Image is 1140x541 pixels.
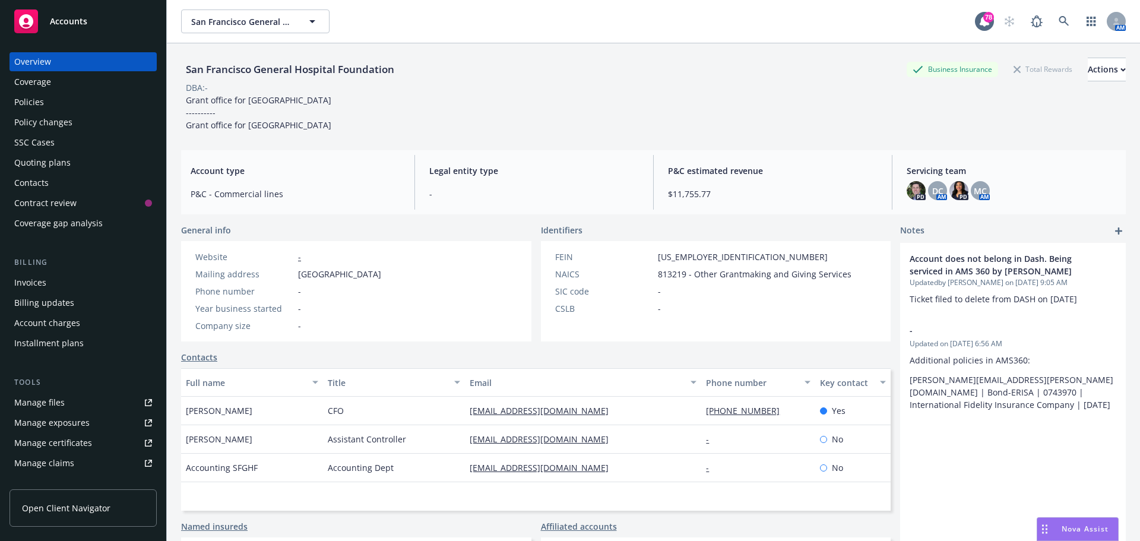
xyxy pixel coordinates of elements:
a: Report a Bug [1025,10,1049,33]
div: Account charges [14,314,80,333]
button: Phone number [701,368,815,397]
a: Manage certificates [9,434,157,453]
div: -Updated on [DATE] 6:56 AMAdditional policies in AMS360:[PERSON_NAME][EMAIL_ADDRESS][PERSON_NAME]... [900,315,1126,420]
button: Actions [1088,58,1126,81]
span: Nova Assist [1062,524,1109,534]
span: [US_EMPLOYER_IDENTIFICATION_NUMBER] [658,251,828,263]
div: Phone number [706,377,797,389]
div: CSLB [555,302,653,315]
a: SSC Cases [9,133,157,152]
img: photo [949,181,968,200]
a: Quoting plans [9,153,157,172]
p: Additional policies in AMS360: [910,354,1116,366]
a: Named insureds [181,520,248,533]
span: Updated by [PERSON_NAME] on [DATE] 9:05 AM [910,277,1116,288]
div: SIC code [555,285,653,298]
a: Policy changes [9,113,157,132]
div: Billing updates [14,293,74,312]
span: Accounting Dept [328,461,394,474]
span: - [298,285,301,298]
a: Affiliated accounts [541,520,617,533]
a: [EMAIL_ADDRESS][DOMAIN_NAME] [470,405,618,416]
div: Installment plans [14,334,84,353]
div: NAICS [555,268,653,280]
div: Drag to move [1037,518,1052,540]
div: Contacts [14,173,49,192]
span: - [658,285,661,298]
span: General info [181,224,231,236]
a: Manage BORs [9,474,157,493]
span: - [298,319,301,332]
a: Coverage gap analysis [9,214,157,233]
a: Manage files [9,393,157,412]
div: Key contact [820,377,873,389]
span: Accounts [50,17,87,26]
span: No [832,433,843,445]
span: Account type [191,164,400,177]
span: P&C - Commercial lines [191,188,400,200]
div: Business Insurance [907,62,998,77]
span: Legal entity type [429,164,639,177]
span: Grant office for [GEOGRAPHIC_DATA] ---------- Grant office for [GEOGRAPHIC_DATA] [186,94,331,131]
a: [EMAIL_ADDRESS][DOMAIN_NAME] [470,462,618,473]
div: San Francisco General Hospital Foundation [181,62,399,77]
a: Installment plans [9,334,157,353]
div: Policy changes [14,113,72,132]
div: Total Rewards [1008,62,1078,77]
a: add [1111,224,1126,238]
span: CFO [328,404,344,417]
a: Manage exposures [9,413,157,432]
button: Key contact [815,368,891,397]
div: DBA: - [186,81,208,94]
span: 813219 - Other Grantmaking and Giving Services [658,268,851,280]
a: [PHONE_NUMBER] [706,405,789,416]
div: 78 [983,12,994,23]
div: Website [195,251,293,263]
button: Full name [181,368,323,397]
button: Title [323,368,465,397]
span: MC [974,185,987,197]
span: Accounting SFGHF [186,461,258,474]
div: Invoices [14,273,46,292]
button: Email [465,368,701,397]
div: Account does not belong in Dash. Being serviced in AMS 360 by [PERSON_NAME]Updatedby [PERSON_NAME... [900,243,1126,315]
a: Switch app [1079,10,1103,33]
img: photo [907,181,926,200]
button: Nova Assist [1037,517,1119,541]
span: Updated on [DATE] 6:56 AM [910,338,1116,349]
div: Manage certificates [14,434,92,453]
div: Policies [14,93,44,112]
span: Notes [900,224,924,238]
span: Assistant Controller [328,433,406,445]
div: Mailing address [195,268,293,280]
a: - [706,434,718,445]
div: Coverage [14,72,51,91]
a: Billing updates [9,293,157,312]
button: San Francisco General Hospital Foundation [181,10,330,33]
span: [PERSON_NAME] [186,433,252,445]
a: Account charges [9,314,157,333]
div: FEIN [555,251,653,263]
div: Overview [14,52,51,71]
div: Manage files [14,393,65,412]
div: Manage claims [14,454,74,473]
span: No [832,461,843,474]
a: - [706,462,718,473]
div: Company size [195,319,293,332]
a: Search [1052,10,1076,33]
a: Accounts [9,5,157,38]
a: Policies [9,93,157,112]
div: Year business started [195,302,293,315]
div: Full name [186,377,305,389]
a: - [298,251,301,262]
div: Title [328,377,447,389]
a: Overview [9,52,157,71]
span: Yes [832,404,845,417]
span: [GEOGRAPHIC_DATA] [298,268,381,280]
span: Servicing team [907,164,1116,177]
div: Email [470,377,683,389]
span: - [658,302,661,315]
span: Identifiers [541,224,582,236]
span: Open Client Navigator [22,502,110,514]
